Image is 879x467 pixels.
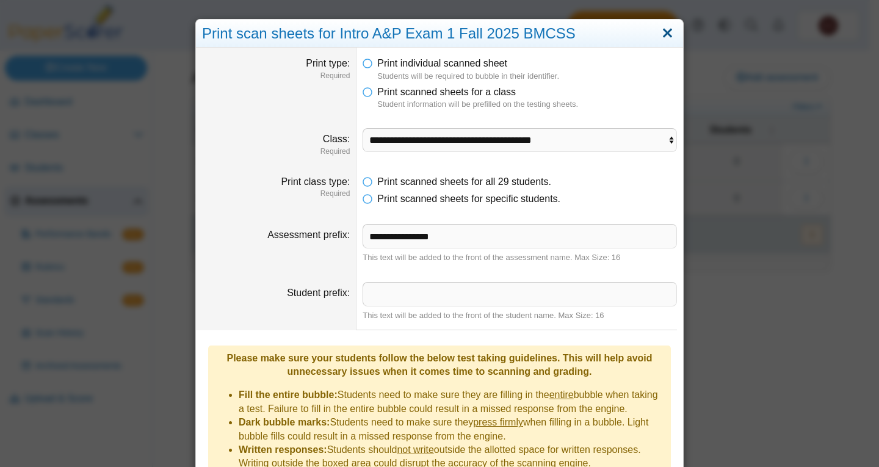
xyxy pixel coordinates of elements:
[377,87,516,97] span: Print scanned sheets for a class
[363,310,677,321] div: This text will be added to the front of the student name. Max Size: 16
[549,389,574,400] u: entire
[281,176,350,187] label: Print class type
[202,189,350,199] dfn: Required
[363,252,677,263] div: This text will be added to the front of the assessment name. Max Size: 16
[397,444,433,455] u: not write
[473,417,523,427] u: press firmly
[239,444,327,455] b: Written responses:
[267,230,350,240] label: Assessment prefix
[377,99,677,110] dfn: Student information will be prefilled on the testing sheets.
[287,288,350,298] label: Student prefix
[226,353,652,377] b: Please make sure your students follow the below test taking guidelines. This will help avoid unne...
[196,20,683,48] div: Print scan sheets for Intro A&P Exam 1 Fall 2025 BMCSS
[239,416,665,443] li: Students need to make sure they when filling in a bubble. Light bubble fills could result in a mi...
[306,58,350,68] label: Print type
[658,23,677,44] a: Close
[377,71,677,82] dfn: Students will be required to bubble in their identifier.
[239,417,330,427] b: Dark bubble marks:
[239,388,665,416] li: Students need to make sure they are filling in the bubble when taking a test. Failure to fill in ...
[377,194,560,204] span: Print scanned sheets for specific students.
[377,176,551,187] span: Print scanned sheets for all 29 students.
[202,147,350,157] dfn: Required
[202,71,350,81] dfn: Required
[239,389,338,400] b: Fill the entire bubble:
[377,58,507,68] span: Print individual scanned sheet
[323,134,350,144] label: Class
